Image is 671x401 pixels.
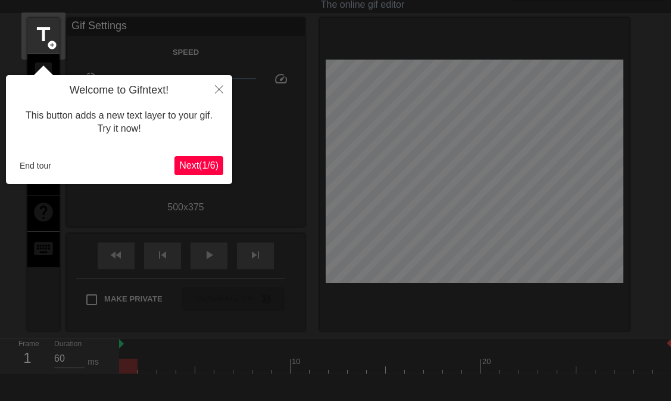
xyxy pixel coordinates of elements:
[15,97,223,148] div: This button adds a new text layer to your gif. Try it now!
[174,156,223,175] button: Next
[15,157,56,175] button: End tour
[206,75,232,102] button: Close
[179,160,219,170] span: Next ( 1 / 6 )
[15,84,223,97] h4: Welcome to Gifntext!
